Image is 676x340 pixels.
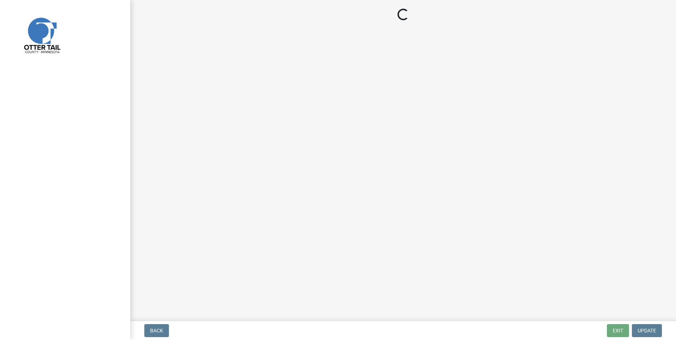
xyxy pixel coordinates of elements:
[150,328,163,333] span: Back
[638,328,656,333] span: Update
[144,324,169,337] button: Back
[607,324,629,337] button: Exit
[632,324,662,337] button: Update
[14,8,69,62] img: Otter Tail County, Minnesota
